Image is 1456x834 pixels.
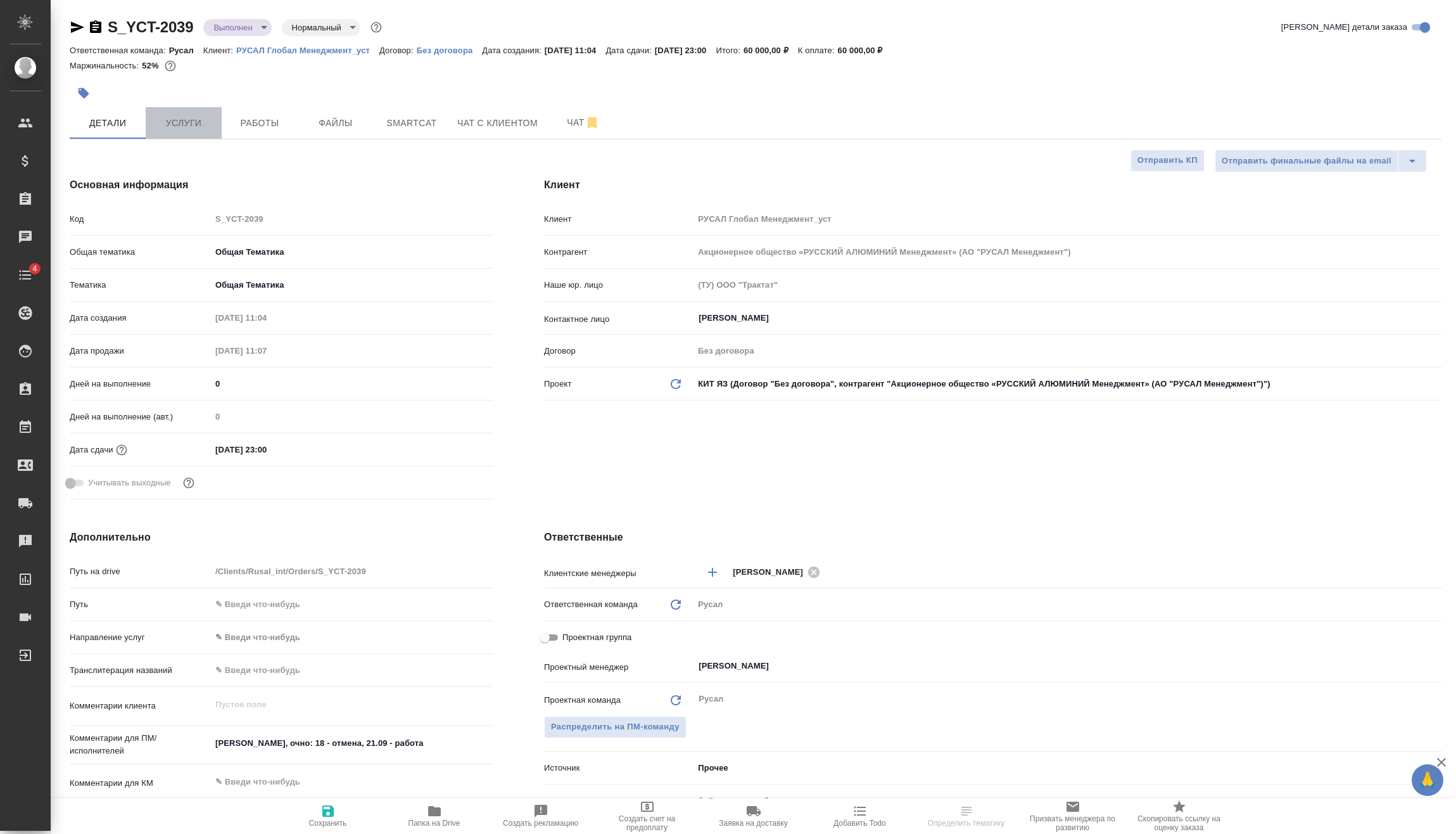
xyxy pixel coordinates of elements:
input: Пустое поле [211,342,322,360]
input: Пустое поле [211,210,493,228]
textarea: [PERSON_NAME], очно: 18 - отмена, 21.09 - работа [211,733,493,754]
p: Комментарии для ПМ/исполнителей [70,732,211,757]
p: Общая тематика [70,246,211,259]
p: Контактное лицо [544,313,693,326]
p: Дата создания [70,312,211,324]
div: КИТ ЯЗ (Договор "Без договора", контрагент "Акционерное общество «РУССКИЙ АЛЮМИНИЙ Менеджмент» (А... [693,373,1442,395]
p: Русал [169,46,203,55]
p: 60 000,00 ₽ [744,46,798,55]
button: Open [1435,665,1438,667]
button: Призвать менеджера по развитию [1020,799,1126,834]
button: Добавить Todo [807,799,913,834]
p: Тематика [70,279,211,292]
p: Дата продажи [70,345,211,357]
div: ✎ Введи что-нибудь [211,627,493,648]
button: Определить тематику [913,799,1020,834]
p: [DATE] 11:04 [545,46,606,55]
a: 4 [3,259,47,291]
span: Отправить КП [1137,153,1198,168]
p: Дней на выполнение (авт.) [70,411,211,423]
p: 52% [142,61,161,70]
p: Клиент [544,213,693,226]
span: 4 [25,262,44,275]
p: Менеджеры верстки [544,796,693,809]
span: Добавить Todo [833,819,885,828]
button: 24000.00 RUB; [162,58,179,74]
p: Маржинальность: [70,61,142,70]
span: Отправить финальные файлы на email [1222,154,1391,169]
span: Скопировать ссылку на оценку заказа [1134,814,1225,832]
div: [PERSON_NAME] [733,564,824,580]
p: Источник [544,762,693,774]
span: Детали [77,115,138,131]
a: Без договора [417,44,483,55]
p: Комментарии для КМ [70,777,211,790]
button: Сохранить [275,799,381,834]
div: ✎ Введи что-нибудь [215,631,478,644]
button: Open [1435,317,1438,319]
h4: Ответственные [544,530,1442,545]
span: Файлы [305,115,366,131]
input: ✎ Введи что-нибудь [697,793,1396,809]
p: Проектный менеджер [544,661,693,674]
button: Выбери, если сб и вс нужно считать рабочими днями для выполнения заказа. [180,475,197,491]
button: Если добавить услуги и заполнить их объемом, то дата рассчитается автоматически [113,442,130,458]
div: Прочее [693,757,1442,779]
span: Создать счет на предоплату [602,814,693,832]
span: Услуги [153,115,214,131]
input: Пустое поле [693,276,1442,294]
button: Заявка на доставку [700,799,807,834]
p: Дата создания: [482,46,544,55]
input: Пустое поле [693,243,1442,261]
p: Договор [544,345,693,357]
input: Пустое поле [211,562,493,581]
button: Папка на Drive [381,799,488,834]
span: Призвать менеджера по развитию [1027,814,1118,832]
a: РУСАЛ Глобал Менеджмент_уст [236,44,379,55]
div: Выполнен [282,19,360,36]
h4: Дополнительно [70,530,493,545]
div: split button [1215,150,1427,172]
input: ✎ Введи что-нибудь [211,375,493,393]
p: [DATE] 23:00 [655,46,716,55]
div: Общая Тематика [211,241,493,263]
button: Создать счет на предоплату [594,799,700,834]
button: Доп статусы указывают на важность/срочность заказа [368,19,384,35]
button: Создать рекламацию [488,799,594,834]
span: Чат [553,115,614,131]
span: Распределить на ПМ-команду [551,720,680,735]
p: Ответственная команда [544,598,638,611]
button: 🙏 [1412,764,1443,796]
p: Направление услуг [70,631,211,644]
button: Добавить менеджера [697,557,728,587]
p: Транслитерация названий [70,664,211,677]
p: Дата сдачи [70,444,113,456]
span: Проектная группа [562,631,631,644]
input: ✎ Введи что-нибудь [211,595,493,613]
button: Нормальный [288,22,345,33]
span: Учитывать выходные [88,477,171,489]
div: Русал [693,594,1442,615]
p: Клиент: [203,46,236,55]
span: [PERSON_NAME] [733,566,811,579]
h4: Основная информация [70,177,493,193]
input: Пустое поле [693,210,1442,228]
span: Чат с клиентом [457,115,538,131]
span: Сохранить [309,819,347,828]
div: Общая Тематика [211,274,493,296]
button: Скопировать ссылку [88,20,103,35]
p: К оплате: [798,46,838,55]
button: Добавить тэг [70,79,98,107]
p: Клиентские менеджеры [544,567,693,580]
p: Ответственная команда: [70,46,169,55]
input: Пустое поле [693,342,1442,360]
button: Распределить на ПМ-команду [544,716,687,738]
p: Путь [70,598,211,611]
span: [PERSON_NAME] детали заказа [1281,21,1407,34]
button: Отправить КП [1130,150,1205,172]
span: Создать рекламацию [503,819,578,828]
p: Путь на drive [70,565,211,578]
input: Пустое поле [211,407,493,426]
div: Выполнен [203,19,271,36]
